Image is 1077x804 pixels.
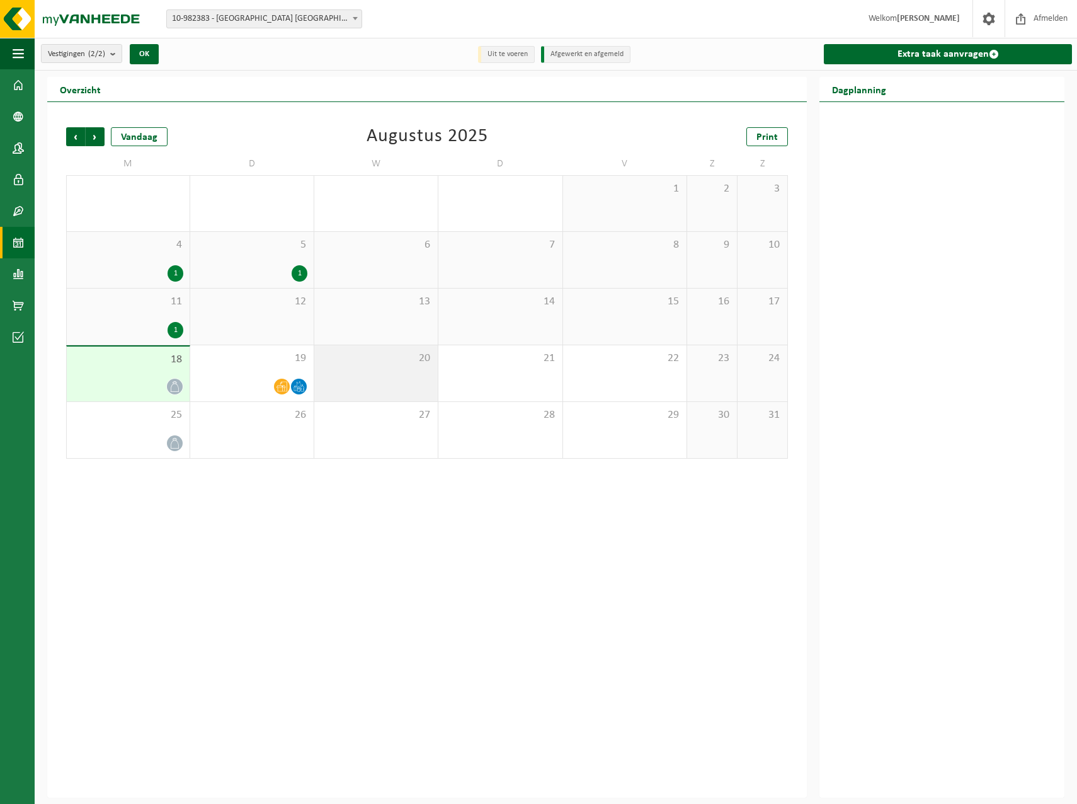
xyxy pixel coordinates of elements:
span: 5 [197,238,307,252]
span: 7 [445,238,556,252]
span: 10 [744,238,781,252]
span: 31 [744,408,781,422]
span: 4 [73,238,183,252]
button: Vestigingen(2/2) [41,44,122,63]
span: 10-982383 - LOGITRANS BELGIUM - MERELBEKE [166,9,362,28]
div: Augustus 2025 [367,127,488,146]
span: Volgende [86,127,105,146]
button: OK [130,44,159,64]
span: 1 [569,182,680,196]
span: 29 [569,408,680,422]
span: Vorige [66,127,85,146]
td: W [314,152,438,175]
div: 1 [168,265,183,282]
td: D [438,152,562,175]
a: Print [746,127,788,146]
span: 15 [569,295,680,309]
h2: Dagplanning [819,77,899,101]
td: Z [687,152,738,175]
td: V [563,152,687,175]
span: 20 [321,352,431,365]
div: 1 [168,322,183,338]
span: 13 [321,295,431,309]
span: 17 [744,295,781,309]
a: Extra taak aanvragen [824,44,1072,64]
span: 28 [445,408,556,422]
span: 21 [445,352,556,365]
td: D [190,152,314,175]
strong: [PERSON_NAME] [897,14,960,23]
span: 26 [197,408,307,422]
span: 10-982383 - LOGITRANS BELGIUM - MERELBEKE [167,10,362,28]
span: 16 [693,295,731,309]
li: Uit te voeren [478,46,535,63]
span: 24 [744,352,781,365]
span: 22 [569,352,680,365]
div: Vandaag [111,127,168,146]
span: 3 [744,182,781,196]
span: 6 [321,238,431,252]
span: 27 [321,408,431,422]
span: 9 [693,238,731,252]
span: 18 [73,353,183,367]
td: Z [738,152,788,175]
li: Afgewerkt en afgemeld [541,46,630,63]
span: 11 [73,295,183,309]
span: 19 [197,352,307,365]
span: 30 [693,408,731,422]
span: 8 [569,238,680,252]
span: 12 [197,295,307,309]
span: Vestigingen [48,45,105,64]
span: 14 [445,295,556,309]
span: 23 [693,352,731,365]
span: 25 [73,408,183,422]
span: 2 [693,182,731,196]
td: M [66,152,190,175]
div: 1 [292,265,307,282]
span: Print [756,132,778,142]
count: (2/2) [88,50,105,58]
h2: Overzicht [47,77,113,101]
